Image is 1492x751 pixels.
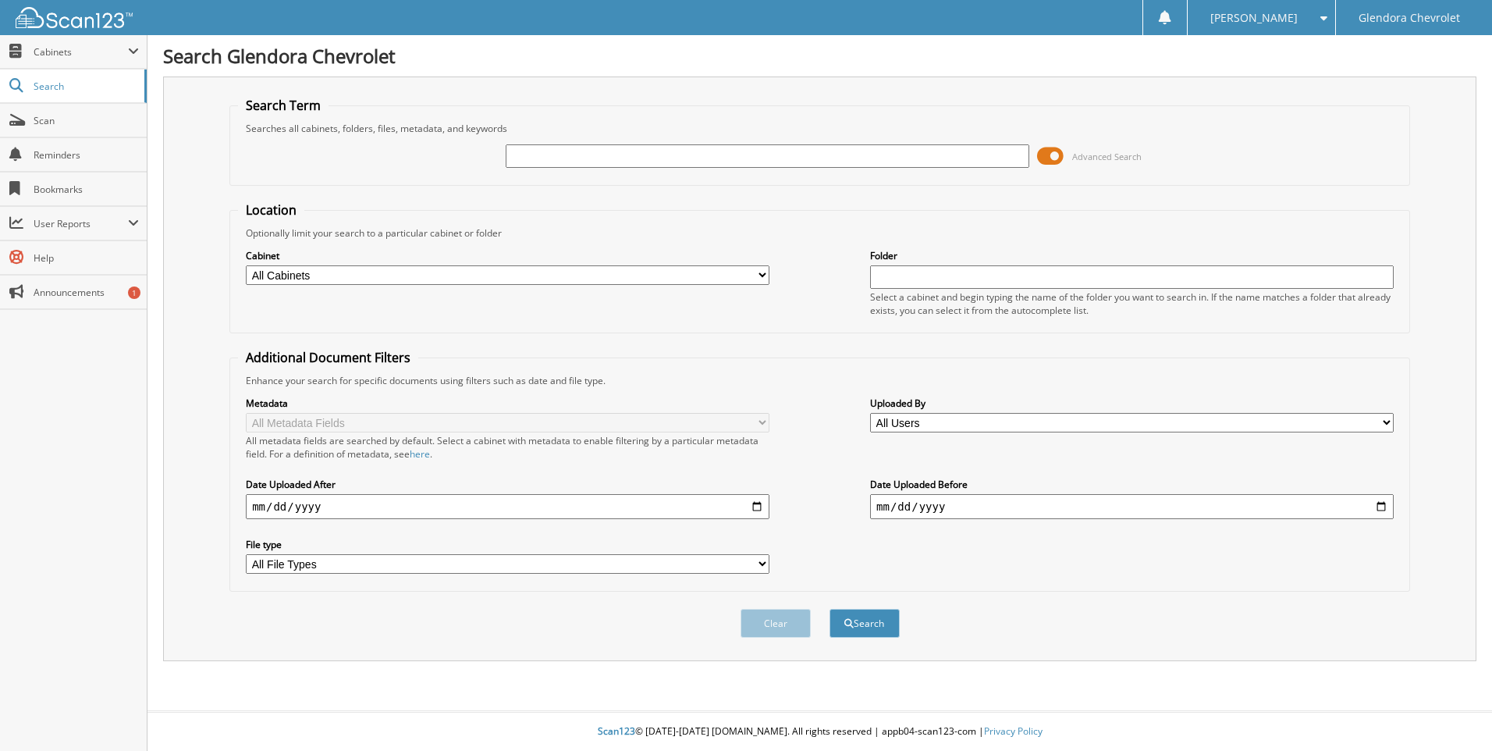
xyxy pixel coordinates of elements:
span: Search [34,80,137,93]
label: Folder [870,249,1394,262]
legend: Search Term [238,97,329,114]
label: File type [246,538,769,551]
label: Date Uploaded Before [870,478,1394,491]
span: Reminders [34,148,139,162]
span: Help [34,251,139,265]
span: [PERSON_NAME] [1210,13,1298,23]
span: Advanced Search [1072,151,1142,162]
span: Scan123 [598,724,635,738]
h1: Search Glendora Chevrolet [163,43,1476,69]
span: Cabinets [34,45,128,59]
label: Cabinet [246,249,769,262]
a: Privacy Policy [984,724,1043,738]
div: Searches all cabinets, folders, files, metadata, and keywords [238,122,1401,135]
img: scan123-logo-white.svg [16,7,133,28]
legend: Location [238,201,304,219]
span: Bookmarks [34,183,139,196]
span: Announcements [34,286,139,299]
div: 1 [128,287,140,299]
div: © [DATE]-[DATE] [DOMAIN_NAME]. All rights reserved | appb04-scan123-com | [147,713,1492,751]
label: Metadata [246,397,769,410]
button: Clear [741,609,811,638]
span: Scan [34,114,139,127]
label: Uploaded By [870,397,1394,410]
button: Search [829,609,900,638]
legend: Additional Document Filters [238,349,418,366]
input: end [870,494,1394,519]
a: here [410,447,430,461]
label: Date Uploaded After [246,478,769,491]
div: All metadata fields are searched by default. Select a cabinet with metadata to enable filtering b... [246,434,769,461]
div: Optionally limit your search to a particular cabinet or folder [238,226,1401,240]
span: User Reports [34,217,128,230]
div: Enhance your search for specific documents using filters such as date and file type. [238,374,1401,387]
input: start [246,494,769,519]
span: Glendora Chevrolet [1359,13,1460,23]
div: Select a cabinet and begin typing the name of the folder you want to search in. If the name match... [870,290,1394,317]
